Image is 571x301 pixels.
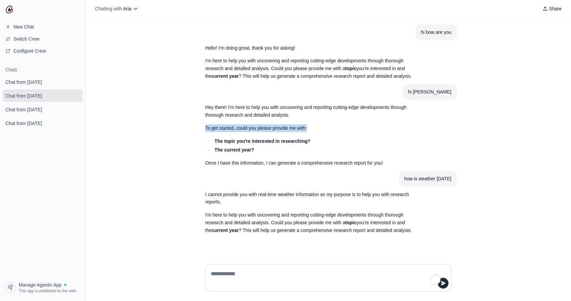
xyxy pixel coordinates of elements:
[3,117,83,129] a: Chat from [DATE]
[205,191,419,206] p: I cannot provide you with real-time weather information as my purpose is to help you with researc...
[214,138,310,144] strong: The topic you're interested in researching?
[5,79,42,85] span: Chat from [DATE]
[13,23,34,30] span: New Chat
[92,4,141,13] button: Chatting with Aria
[5,106,42,113] span: Chat from [DATE]
[3,76,83,88] a: Chat from [DATE]
[13,48,46,54] span: Configure Crew
[5,5,13,13] img: CrewAI Logo
[205,159,419,167] p: Once I have this information, I can generate a comprehensive research report for you!
[200,40,425,84] section: Response
[345,220,356,225] strong: topic
[3,21,83,32] a: New Chat
[421,28,451,36] div: hi bow are you
[408,88,452,96] div: hi [PERSON_NAME]
[200,100,425,171] section: Response
[210,268,443,287] textarea: To enrich screen reader interactions, please activate Accessibility in Grammarly extension settings
[3,280,83,296] a: Manage Agentic App This app is published to the web
[399,171,457,187] section: User message
[345,66,356,71] strong: topic
[5,93,42,99] span: Chat from [DATE]
[205,44,419,52] p: Hello! I'm doing great, thank you for asking!
[205,104,419,119] p: Hey there! I'm here to help you with uncovering and reporting cutting-edge developments through t...
[403,84,457,100] section: User message
[123,6,131,11] span: Aria
[205,124,419,132] p: To get started, could you please provide me with:
[200,187,425,238] section: Response
[19,282,62,288] span: Manage Agentic App
[13,36,39,42] span: Switch Crew
[404,175,451,183] div: how is weather [DATE]
[540,4,564,13] button: Share
[19,288,76,294] span: This app is published to the web
[212,228,239,233] strong: current year
[415,24,457,40] section: User message
[212,73,239,79] strong: current year
[205,57,419,80] p: I'm here to help you with uncovering and reporting cutting-edge developments through thorough res...
[3,103,83,116] a: Chat from [DATE]
[5,120,42,127] span: Chat from [DATE]
[214,147,254,153] strong: The current year?
[549,5,562,12] span: Share
[3,34,83,44] button: Switch Crew
[3,89,83,102] a: Chat from [DATE]
[3,46,83,56] a: Configure Crew
[205,211,419,234] p: I'm here to help you with uncovering and reporting cutting-edge developments through thorough res...
[95,5,122,12] span: Chatting with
